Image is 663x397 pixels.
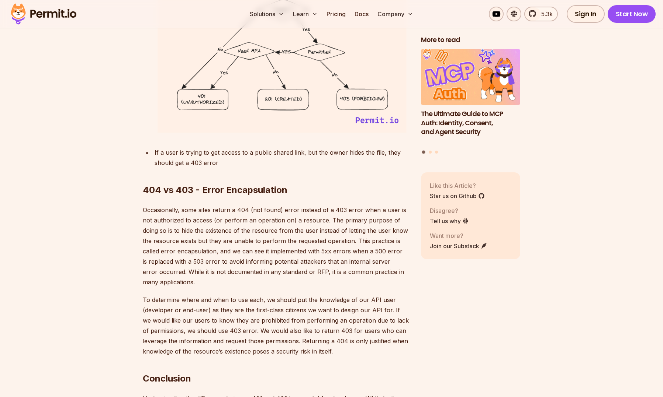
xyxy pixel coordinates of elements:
a: Tell us why [430,216,469,225]
div: Posts [421,49,521,155]
a: Join our Substack [430,241,487,250]
button: Solutions [247,7,287,21]
button: Company [374,7,416,21]
span: 5.3k [537,10,553,18]
p: Want more? [430,231,487,240]
img: Permit logo [7,1,80,27]
a: Sign In [567,5,605,23]
a: 5.3k [524,7,558,21]
li: 1 of 3 [421,49,521,146]
p: Occasionally, some sites return a 404 (not found) error instead of a 403 error when a user is not... [143,205,409,287]
p: Like this Article? [430,181,485,190]
h2: More to read [421,35,521,45]
a: Pricing [324,7,349,21]
a: Docs [352,7,372,21]
h2: Conclusion [143,343,409,384]
button: Go to slide 2 [429,150,432,153]
button: Go to slide 3 [435,150,438,153]
a: Star us on Github [430,191,485,200]
a: Start Now [608,5,656,23]
p: Disagree? [430,206,469,215]
p: If a user is trying to get access to a public shared link, but the owner hides the file, they sho... [155,147,409,168]
img: The Ultimate Guide to MCP Auth: Identity, Consent, and Agent Security [421,49,521,105]
a: The Ultimate Guide to MCP Auth: Identity, Consent, and Agent SecurityThe Ultimate Guide to MCP Au... [421,49,521,146]
p: To determine where and when to use each, we should put the knowledge of our API user (developer o... [143,295,409,356]
button: Go to slide 1 [422,150,425,154]
h3: The Ultimate Guide to MCP Auth: Identity, Consent, and Agent Security [421,109,521,136]
h2: 404 vs 403 - Error Encapsulation [143,155,409,196]
button: Learn [290,7,321,21]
